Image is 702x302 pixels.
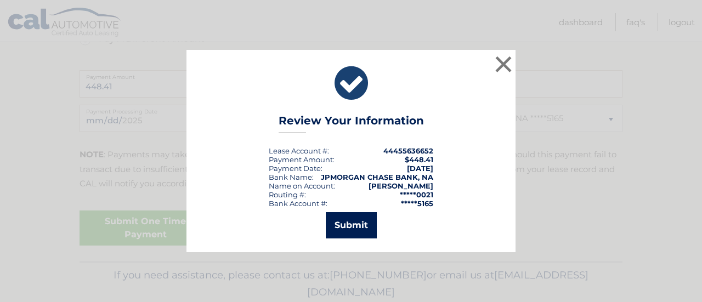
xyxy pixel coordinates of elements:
div: Bank Account #: [269,199,327,208]
span: Payment Date [269,164,321,173]
h3: Review Your Information [279,114,424,133]
div: Lease Account #: [269,146,329,155]
div: Bank Name: [269,173,314,181]
span: $448.41 [405,155,433,164]
div: : [269,164,322,173]
button: × [492,53,514,75]
strong: JPMORGAN CHASE BANK, NA [321,173,433,181]
strong: [PERSON_NAME] [369,181,433,190]
strong: 44455636652 [383,146,433,155]
div: Routing #: [269,190,306,199]
div: Payment Amount: [269,155,335,164]
div: Name on Account: [269,181,335,190]
span: [DATE] [407,164,433,173]
button: Submit [326,212,377,238]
